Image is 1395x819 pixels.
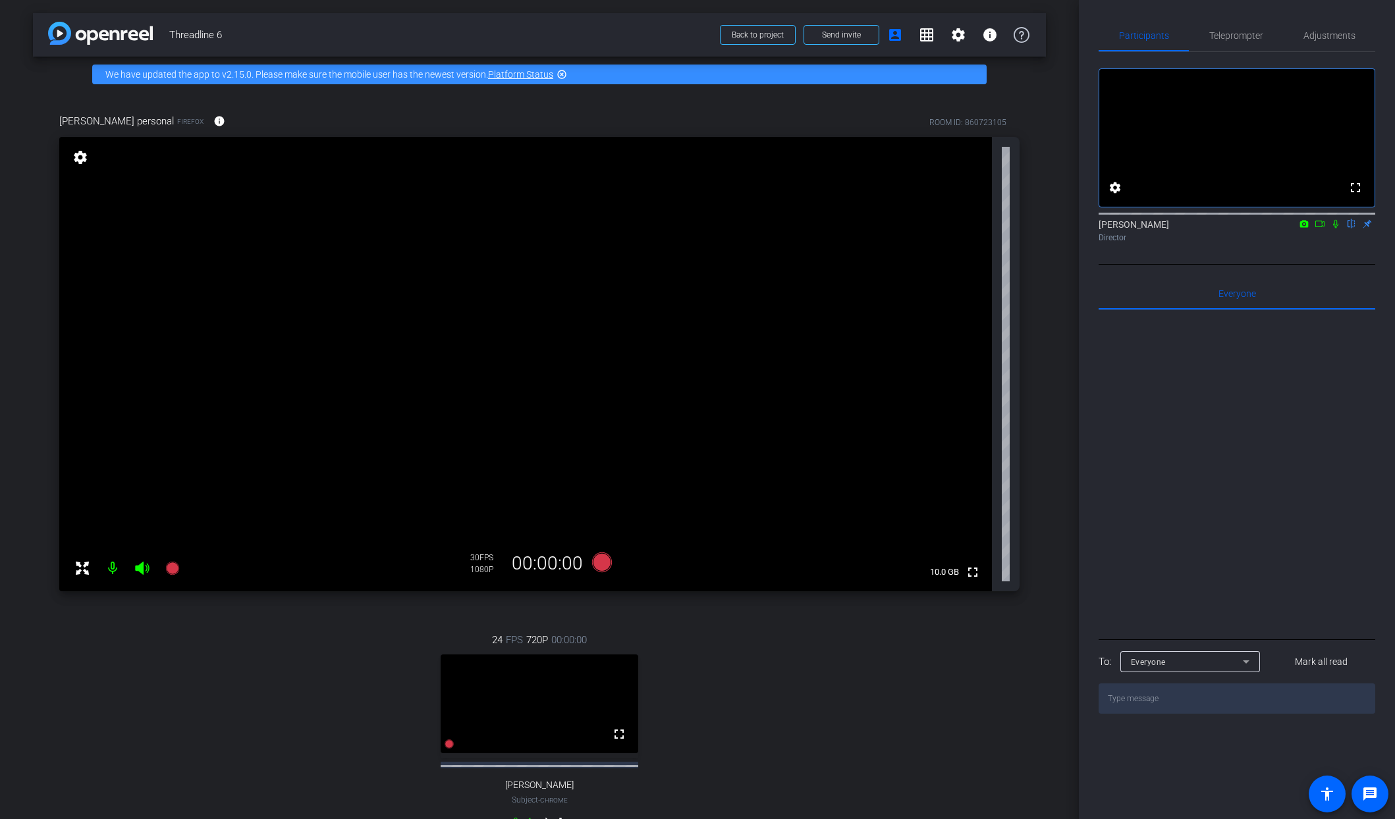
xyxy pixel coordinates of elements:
[822,30,861,40] span: Send invite
[470,552,503,563] div: 30
[1107,180,1123,196] mat-icon: settings
[479,553,493,562] span: FPS
[538,795,540,805] span: -
[1131,658,1166,667] span: Everyone
[919,27,935,43] mat-icon: grid_on
[177,117,204,126] span: Firefox
[929,117,1006,128] div: ROOM ID: 860723105
[1119,31,1169,40] span: Participants
[540,797,568,804] span: Chrome
[59,114,174,128] span: [PERSON_NAME] personal
[503,552,591,575] div: 00:00:00
[92,65,987,84] div: We have updated the app to v2.15.0. Please make sure the mobile user has the newest version.
[71,149,90,165] mat-icon: settings
[1209,31,1263,40] span: Teleprompter
[505,779,574,791] span: [PERSON_NAME]
[1344,217,1359,229] mat-icon: flip
[1218,289,1256,298] span: Everyone
[1099,232,1375,244] div: Director
[551,633,587,647] span: 00:00:00
[526,633,548,647] span: 720P
[48,22,153,45] img: app-logo
[611,726,627,742] mat-icon: fullscreen
[1319,786,1335,802] mat-icon: accessibility
[1348,180,1363,196] mat-icon: fullscreen
[1362,786,1378,802] mat-icon: message
[887,27,903,43] mat-icon: account_box
[1099,654,1111,670] div: To:
[557,69,567,80] mat-icon: highlight_off
[925,564,964,580] span: 10.0 GB
[965,564,981,580] mat-icon: fullscreen
[506,633,523,647] span: FPS
[720,25,796,45] button: Back to project
[804,25,879,45] button: Send invite
[169,22,712,48] span: Threadline 6
[1268,650,1376,674] button: Mark all read
[470,564,503,575] div: 1080P
[732,30,784,40] span: Back to project
[950,27,966,43] mat-icon: settings
[492,633,503,647] span: 24
[982,27,998,43] mat-icon: info
[1295,655,1348,669] span: Mark all read
[1099,218,1375,244] div: [PERSON_NAME]
[488,69,553,80] a: Platform Status
[213,115,225,127] mat-icon: info
[1303,31,1355,40] span: Adjustments
[512,794,568,806] span: Subject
